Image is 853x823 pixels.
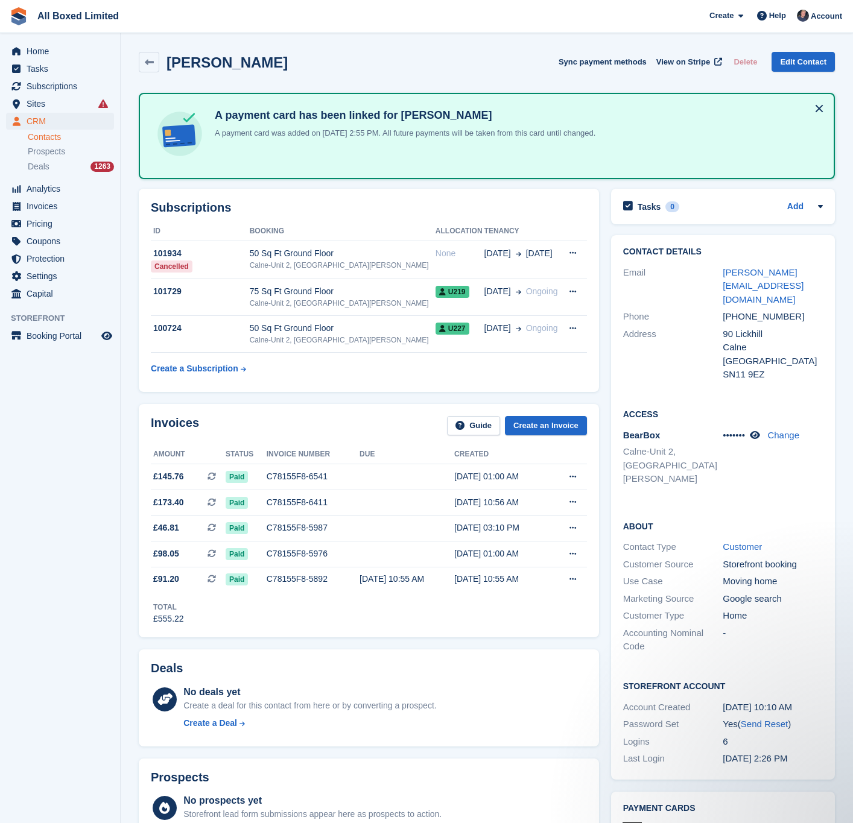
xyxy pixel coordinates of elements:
[151,771,209,784] h2: Prospects
[723,609,823,623] div: Home
[484,222,561,241] th: Tenancy
[623,430,661,440] span: BearBox
[738,719,791,729] span: ( )
[28,131,114,143] a: Contacts
[153,613,184,625] div: £555.22
[27,60,99,77] span: Tasks
[210,127,595,139] p: A payment card was added on [DATE] 2:55 PM. All future payments will be taken from this card unti...
[183,685,436,699] div: No deals yet
[6,215,114,232] a: menu
[526,323,558,333] span: Ongoing
[27,78,99,95] span: Subscriptions
[267,496,360,509] div: C78155F8-6411
[723,558,823,572] div: Storefront booking
[250,260,436,271] div: Calne-Unit 2, [GEOGRAPHIC_DATA][PERSON_NAME]
[151,247,250,260] div: 101934
[226,497,248,509] span: Paid
[226,548,248,560] span: Paid
[797,10,809,22] img: Dan Goss
[28,146,65,157] span: Prospects
[723,267,804,304] a: [PERSON_NAME][EMAIL_ADDRESS][DOMAIN_NAME]
[183,793,442,808] div: No prospects yet
[250,247,436,260] div: 50 Sq Ft Ground Floor
[623,752,723,766] div: Last Login
[6,268,114,285] a: menu
[27,198,99,215] span: Invoices
[250,322,436,335] div: 50 Sq Ft Ground Floor
[623,592,723,606] div: Marketing Source
[153,602,184,613] div: Total
[153,573,179,585] span: £91.20
[151,260,192,273] div: Cancelled
[151,445,226,464] th: Amount
[436,323,469,335] span: U227
[656,56,710,68] span: View on Stripe
[723,327,823,341] div: 90 Lickhill
[623,408,823,420] h2: Access
[723,541,762,552] a: Customer
[151,661,183,675] h2: Deals
[454,522,550,534] div: [DATE] 03:10 PM
[623,558,723,572] div: Customer Source
[226,522,248,534] span: Paid
[250,298,436,309] div: Calne-Unit 2, [GEOGRAPHIC_DATA][PERSON_NAME]
[623,540,723,554] div: Contact Type
[267,445,360,464] th: Invoice number
[27,250,99,267] span: Protection
[811,10,842,22] span: Account
[27,215,99,232] span: Pricing
[526,286,558,296] span: Ongoing
[166,54,288,71] h2: [PERSON_NAME]
[741,719,788,729] a: Send Reset
[723,355,823,368] div: [GEOGRAPHIC_DATA]
[454,547,550,560] div: [DATE] 01:00 AM
[723,575,823,588] div: Moving home
[772,52,835,72] a: Edit Contact
[33,6,124,26] a: All Boxed Limited
[151,362,238,375] div: Create a Subscription
[638,201,661,212] h2: Tasks
[226,573,248,585] span: Paid
[226,471,248,483] span: Paid
[154,109,205,159] img: card-linked-ebf98d0992dc2aeb22e95c0e3c79077019eb2392cfd83c6a337811c24bc77127.svg
[360,445,454,464] th: Due
[153,522,179,534] span: £46.81
[6,327,114,344] a: menu
[484,322,511,335] span: [DATE]
[27,285,99,302] span: Capital
[623,735,723,749] div: Logins
[723,341,823,355] div: Calne
[623,575,723,588] div: Use Case
[250,335,436,345] div: Calne-Unit 2, [GEOGRAPHIC_DATA][PERSON_NAME]
[623,266,723,307] div: Email
[787,200,804,214] a: Add
[623,327,723,382] div: Address
[267,573,360,585] div: C78155F8-5892
[723,753,787,763] time: 2025-08-16 13:26:01 UTC
[267,522,360,534] div: C78155F8-5987
[454,573,550,585] div: [DATE] 10:55 AM
[151,358,246,380] a: Create a Subscription
[100,329,114,343] a: Preview store
[723,735,823,749] div: 6
[447,416,500,436] a: Guide
[183,717,237,730] div: Create a Deal
[559,52,647,72] button: Sync payment methods
[623,701,723,714] div: Account Created
[436,222,484,241] th: Allocation
[623,247,823,257] h2: Contact Details
[90,162,114,172] div: 1263
[436,286,469,298] span: U219
[27,268,99,285] span: Settings
[151,222,250,241] th: ID
[151,416,199,436] h2: Invoices
[151,322,250,335] div: 100724
[27,327,99,344] span: Booking Portal
[729,52,762,72] button: Delete
[6,78,114,95] a: menu
[723,626,823,654] div: -
[767,430,799,440] a: Change
[183,699,436,712] div: Create a deal for this contact from here or by converting a prospect.
[436,247,484,260] div: None
[505,416,587,436] a: Create an Invoice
